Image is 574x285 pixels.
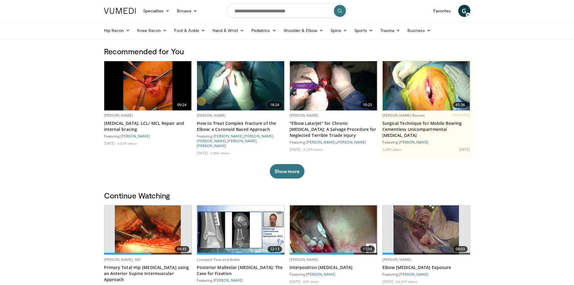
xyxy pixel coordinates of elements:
a: [PERSON_NAME] [121,134,150,138]
input: Search topics, interventions [227,4,347,18]
a: "Elbow Latarjet" for Chronic [MEDICAL_DATA]: A Salvage Procedure for Neglected Terrible Triade In... [290,120,378,138]
span: 06:45 [175,246,189,252]
a: [PERSON_NAME] [197,144,226,148]
a: [PERSON_NAME] [213,134,243,138]
li: [DATE] [382,279,395,284]
img: SvRgrYnSrIR5tozH4xMDoxOjB1O8AjAz.620x360_q85_upscale.jpg [290,205,377,255]
a: [PERSON_NAME] [290,113,319,118]
a: [PERSON_NAME] [306,140,336,144]
li: [DATE] [290,279,303,284]
span: 18:26 [268,102,282,108]
a: [PERSON_NAME] Biomet [382,113,425,118]
img: 89fea252-0850-466d-815e-71c802393a4e.620x360_q85_upscale.jpg [197,205,284,255]
img: d65db90a-120c-4cca-8e90-6a689972cbf4.620x360_q85_upscale.jpg [104,61,192,110]
a: 06:45 [104,205,192,255]
li: [DATE] [459,147,470,152]
a: [PERSON_NAME] [197,113,226,118]
a: G [458,5,470,17]
a: Liverpool Foot and Ankle [197,257,240,262]
div: Featuring: , , , , [197,134,285,148]
a: Surgical Technique for Mobile Bearing Cementless Unicompartmental [MEDICAL_DATA] [382,120,470,138]
a: Elbow [MEDICAL_DATA] Exposure [382,264,470,271]
a: Business [404,24,434,36]
a: 08:03 [383,205,470,255]
img: 059a3a57-843a-46e7-9851-1bb73cf17ef5.620x360_q85_upscale.jpg [197,61,284,110]
a: Hand & Wrist [209,24,248,36]
a: Favorites [430,5,455,17]
span: FEATURED [452,113,470,117]
li: [DATE] [197,150,210,155]
a: How to Treat Complex Fracture of the Elbow: a Coronoid Based Approach [197,120,285,132]
h3: Continue Watching [104,191,470,200]
a: Shoulder & Elbow [280,24,327,36]
a: Knee Recon [133,24,171,36]
a: 10:25 [290,61,377,110]
a: Browse [173,5,201,17]
li: 2,259 views [303,147,323,152]
img: f0271885-6ef3-415e-80b2-d8c8fc017db6.620x360_q85_upscale.jpg [290,61,377,110]
a: [PERSON_NAME] [290,257,319,262]
li: 3,329 views [382,147,402,152]
li: [DATE] [290,147,303,152]
a: 22:13 [197,205,284,255]
span: 17:14 [360,246,375,252]
img: heCDP4pTuni5z6vX4xMDoxOjBrO-I4W8_11.620x360_q85_upscale.jpg [394,205,459,255]
a: [PERSON_NAME] [104,113,133,118]
a: Sports [351,24,377,36]
a: [PERSON_NAME] [227,139,257,143]
a: 41:36 [383,61,470,110]
span: 22:13 [268,246,282,252]
li: 56,547 views [396,279,417,284]
a: Hip Recon [100,24,134,36]
span: 08:03 [453,246,468,252]
button: Show more [270,164,304,179]
span: 09:24 [175,102,189,108]
a: 09:24 [104,61,192,110]
a: Trauma [377,24,404,36]
a: [PERSON_NAME] [399,140,428,144]
a: Pediatrics [248,24,280,36]
img: VuMedi Logo [104,8,136,14]
span: 41:36 [453,102,468,108]
a: [PERSON_NAME] [337,140,366,144]
a: [PERSON_NAME] [399,272,428,276]
li: 6,529 views [118,141,137,146]
li: 4,985 views [210,150,230,155]
a: [PERSON_NAME] [244,134,273,138]
a: Interposition [MEDICAL_DATA] [290,264,378,271]
img: 263423_3.png.620x360_q85_upscale.jpg [115,205,181,255]
a: [PERSON_NAME] [197,139,226,143]
a: Spine [327,24,351,36]
a: Posterior Malleolar [MEDICAL_DATA]: The Case for Fixation [197,264,285,277]
li: 647 views [303,279,319,284]
a: [PERSON_NAME], MD [104,257,141,262]
a: Primary Total Hip [MEDICAL_DATA] using an Anterior Supine Intermuscular Approach [104,264,192,283]
div: Featuring: , [290,140,378,144]
div: Featuring: [382,272,470,277]
a: [MEDICAL_DATA], LCL/ MCL Repair and internal bracing [104,120,192,132]
a: [PERSON_NAME] [213,278,243,282]
h3: Recommended for You [104,46,470,56]
div: Featuring: [197,278,285,283]
a: 17:14 [290,205,377,255]
a: 18:26 [197,61,284,110]
li: [DATE] [104,141,117,146]
a: Foot & Ankle [171,24,209,36]
div: Featuring: [290,272,378,277]
a: [PERSON_NAME] [382,257,412,262]
a: [PERSON_NAME] [306,272,336,276]
span: 10:25 [360,102,375,108]
div: Featuring: [382,140,470,144]
img: 827ba7c0-d001-4ae6-9e1c-6d4d4016a445.620x360_q85_upscale.jpg [383,61,470,110]
a: Specialties [140,5,174,17]
div: Featuring: [104,134,192,138]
